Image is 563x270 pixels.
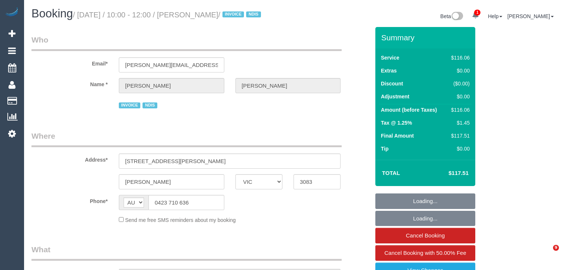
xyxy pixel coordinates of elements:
iframe: Intercom live chat [538,245,556,263]
strong: Total [382,170,400,176]
a: Cancel Booking [375,228,475,243]
a: 1 [468,7,483,24]
small: / [DATE] / 10:00 - 12:00 / [PERSON_NAME] [73,11,263,19]
div: $116.06 [448,106,470,114]
div: ($0.00) [448,80,470,87]
div: $0.00 [448,145,470,152]
label: Final Amount [381,132,414,139]
a: Help [488,13,502,19]
label: Name * [26,78,113,88]
span: NDIS [143,102,157,108]
a: Cancel Booking with 50.00% Fee [375,245,475,261]
label: Adjustment [381,93,409,100]
div: $0.00 [448,67,470,74]
span: INVOICE [119,102,140,108]
label: Address* [26,153,113,163]
label: Amount (before Taxes) [381,106,437,114]
div: $117.51 [448,132,470,139]
legend: Where [31,131,342,147]
h4: $117.51 [426,170,469,176]
a: Beta [440,13,463,19]
h3: Summary [381,33,472,42]
a: [PERSON_NAME] [507,13,554,19]
legend: Who [31,34,342,51]
div: $116.06 [448,54,470,61]
input: Suburb* [119,174,224,189]
label: Extras [381,67,397,74]
span: INVOICE [222,11,244,17]
div: $0.00 [448,93,470,100]
label: Discount [381,80,403,87]
legend: What [31,244,342,261]
img: Automaid Logo [4,7,19,18]
span: Send me free SMS reminders about my booking [125,217,236,223]
span: / [218,11,263,19]
span: Booking [31,7,73,20]
img: New interface [451,12,463,21]
label: Email* [26,57,113,67]
label: Phone* [26,195,113,205]
div: $1.45 [448,119,470,126]
input: Last Name* [235,78,341,93]
span: NDIS [246,11,261,17]
input: First Name* [119,78,224,93]
input: Post Code* [294,174,341,189]
label: Service [381,54,399,61]
input: Email* [119,57,224,72]
input: Phone* [148,195,224,210]
label: Tax @ 1.25% [381,119,412,126]
span: 1 [474,10,480,16]
span: 9 [553,245,559,251]
label: Tip [381,145,389,152]
span: Cancel Booking with 50.00% Fee [385,250,466,256]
